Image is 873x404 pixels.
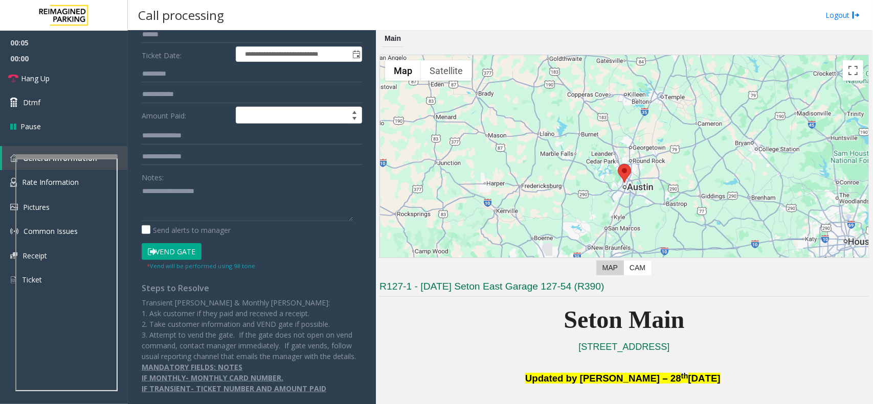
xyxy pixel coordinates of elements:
[618,164,631,183] div: 1201 West 38th Street, Austin, TX
[23,97,40,108] span: Dtmf
[142,362,242,372] u: MANDATORY FIELDS: NOTES
[23,153,97,163] span: General Information
[10,154,18,162] img: 'icon'
[142,169,164,183] label: Notes:
[142,283,362,293] h4: Steps to Resolve
[10,252,17,259] img: 'icon'
[379,280,869,297] h3: R127-1 - [DATE] Seton East Garage 127-54 (R390)
[142,225,231,235] label: Send alerts to manager
[10,204,18,210] img: 'icon'
[21,73,50,84] span: Hang Up
[142,329,362,362] p: 3. Attempt to vend the gate. If the gate does not open on vend command, contact manager immediate...
[20,121,41,132] span: Pause
[421,60,472,81] button: Show satellite imagery
[10,275,17,284] img: 'icon'
[133,3,229,28] h3: Call processing
[142,384,326,393] u: IF TRANSIENT- TICKET NUMBER AND AMOUNT PAID
[142,243,202,260] button: Vend Gate
[139,46,233,62] label: Ticket Date:
[688,373,721,384] span: [DATE]
[852,10,860,20] img: logout
[623,260,652,275] label: CAM
[10,178,17,187] img: 'icon'
[681,372,688,380] span: th
[843,60,863,81] button: Toggle fullscreen view
[142,297,362,308] p: Transient [PERSON_NAME] & Monthly [PERSON_NAME]:
[347,107,362,115] span: Increase value
[147,262,255,270] small: Vend will be performed using 9# tone
[564,306,685,333] span: Seton Main
[825,10,860,20] a: Logout
[596,260,624,275] label: Map
[10,227,18,235] img: 'icon'
[2,146,128,170] a: General Information
[142,308,362,319] p: 1. Ask customer if they paid and received a receipt.
[525,373,681,384] span: Updated by [PERSON_NAME] – 28
[347,115,362,124] span: Decrease value
[579,342,670,352] a: [STREET_ADDRESS]
[350,47,362,61] span: Toggle popup
[142,373,283,383] u: IF MONTHLY- MONTHLY CARD NUMBER.
[139,107,233,124] label: Amount Paid:
[382,31,404,47] div: Main
[385,60,421,81] button: Show street map
[142,319,362,329] p: 2. Take customer information and VEND gate if possible.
